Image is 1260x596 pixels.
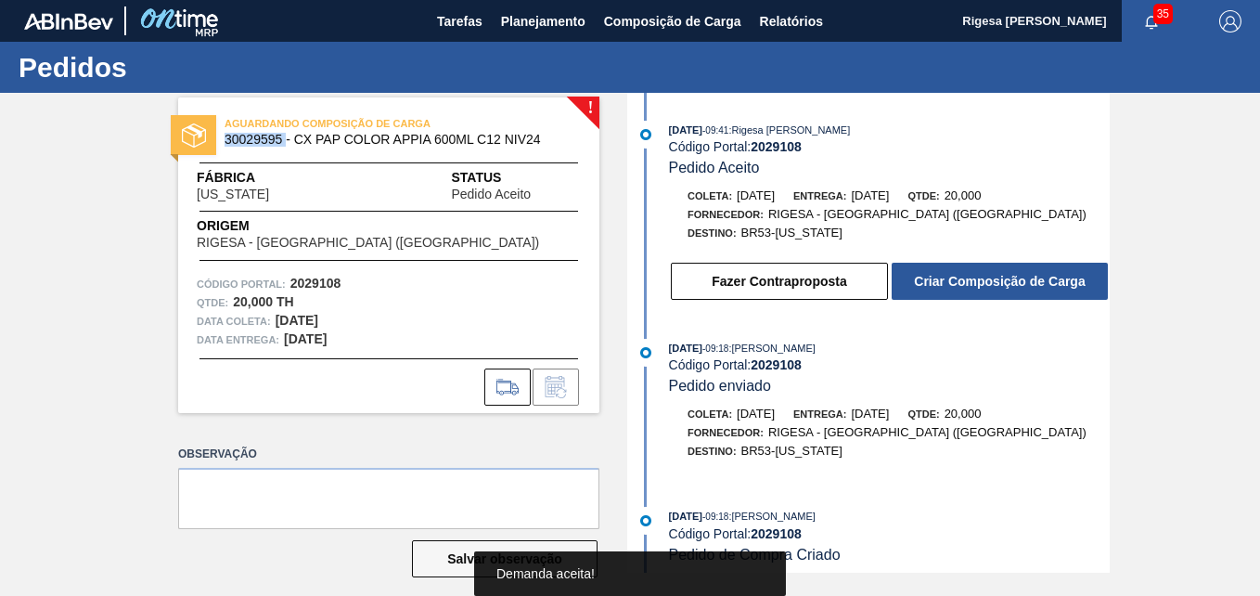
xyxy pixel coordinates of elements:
span: Demanda aceita! [496,566,595,581]
h1: Pedidos [19,57,348,78]
span: 20,000 [945,188,982,202]
span: 30029595 - CX PAP COLOR APPIA 600ML C12 NIV24 [225,133,561,147]
span: Coleta: [688,408,732,420]
span: [DATE] [851,407,889,421]
strong: [DATE] [276,313,318,328]
span: Tarefas [437,10,482,32]
strong: 2029108 [751,357,802,372]
strong: 20,000 TH [233,294,293,309]
span: Qtde: [907,408,939,420]
button: Notificações [1122,8,1181,34]
span: Composição de Carga [604,10,741,32]
span: Status [451,168,581,188]
span: RIGESA - [GEOGRAPHIC_DATA] ([GEOGRAPHIC_DATA]) [768,207,1086,221]
span: : Rigesa [PERSON_NAME] [728,124,850,136]
span: Entrega: [793,190,846,201]
strong: 2029108 [751,139,802,154]
span: Destino: [688,446,737,457]
span: Pedido de Compra Criado [669,547,841,563]
img: atual [640,515,651,526]
span: Pedido Aceito [669,160,760,175]
span: [DATE] [737,407,775,421]
span: [DATE] [737,188,775,202]
img: status [182,123,206,148]
span: [DATE] [669,124,702,136]
span: : [PERSON_NAME] [728,343,816,354]
span: Pedido Aceito [451,188,531,201]
span: Coleta: [688,190,732,201]
span: - 09:18 [702,343,728,354]
div: Código Portal: [669,139,1110,154]
span: Data entrega: [197,330,279,349]
span: : [PERSON_NAME] [728,511,816,522]
span: Relatórios [760,10,823,32]
button: Salvar observação [412,540,598,577]
img: TNhmsLtSVTkK8tSr43FrP2fwEKptu5GPRR3wAAAABJRU5ErkJggg== [24,13,113,30]
span: Origem [197,216,581,236]
button: Criar Composição de Carga [892,263,1108,300]
strong: [DATE] [284,331,327,346]
span: [DATE] [851,188,889,202]
div: Ir para Composição de Carga [484,369,531,406]
span: 35 [1153,4,1173,24]
span: Qtde : [197,293,228,312]
button: Fazer Contraproposta [671,263,888,300]
span: [DATE] [669,343,702,354]
label: Observação [178,441,599,468]
span: RIGESA - [GEOGRAPHIC_DATA] ([GEOGRAPHIC_DATA]) [768,425,1086,439]
div: Código Portal: [669,526,1110,541]
span: Planejamento [501,10,585,32]
span: BR53-[US_STATE] [741,444,842,458]
span: Código Portal: [197,275,286,293]
span: - 09:18 [702,512,728,522]
span: BR53-[US_STATE] [741,226,842,240]
span: Pedido enviado [669,378,771,394]
span: RIGESA - [GEOGRAPHIC_DATA] ([GEOGRAPHIC_DATA]) [197,236,539,250]
span: 20,000 [945,407,982,421]
img: Logout [1219,10,1241,32]
span: Entrega: [793,408,846,420]
span: Qtde: [907,190,939,201]
img: atual [640,129,651,140]
strong: 2029108 [751,526,802,541]
span: Fornecedor: [688,209,764,220]
span: - 09:41 [702,125,728,136]
span: Fornecedor: [688,427,764,438]
span: Fábrica [197,168,328,188]
span: Destino: [688,227,737,239]
img: atual [640,347,651,358]
span: [DATE] [669,511,702,522]
div: Código Portal: [669,357,1110,372]
span: Data coleta: [197,312,271,330]
span: AGUARDANDO COMPOSIÇÃO DE CARGA [225,114,484,133]
span: [US_STATE] [197,188,269,201]
strong: 2029108 [290,276,341,291]
div: Informar alteração no pedido [533,369,579,406]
